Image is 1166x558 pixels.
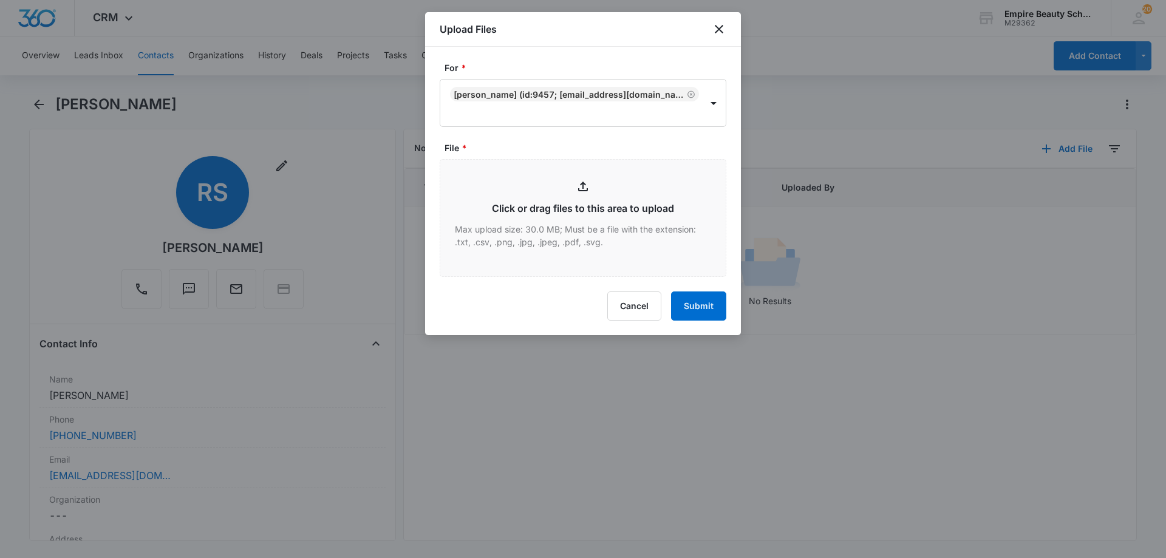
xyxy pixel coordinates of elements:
div: [PERSON_NAME] (ID:9457; [EMAIL_ADDRESS][DOMAIN_NAME]; 603-688-5017) [454,89,684,100]
div: Remove Rajesh Sundash (ID:9457; darjeeman872@gmail.com; 603-688-5017) [684,90,695,98]
label: For [445,61,731,74]
button: Cancel [607,291,661,321]
h1: Upload Files [440,22,497,36]
button: Submit [671,291,726,321]
button: close [712,22,726,36]
label: File [445,141,731,154]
